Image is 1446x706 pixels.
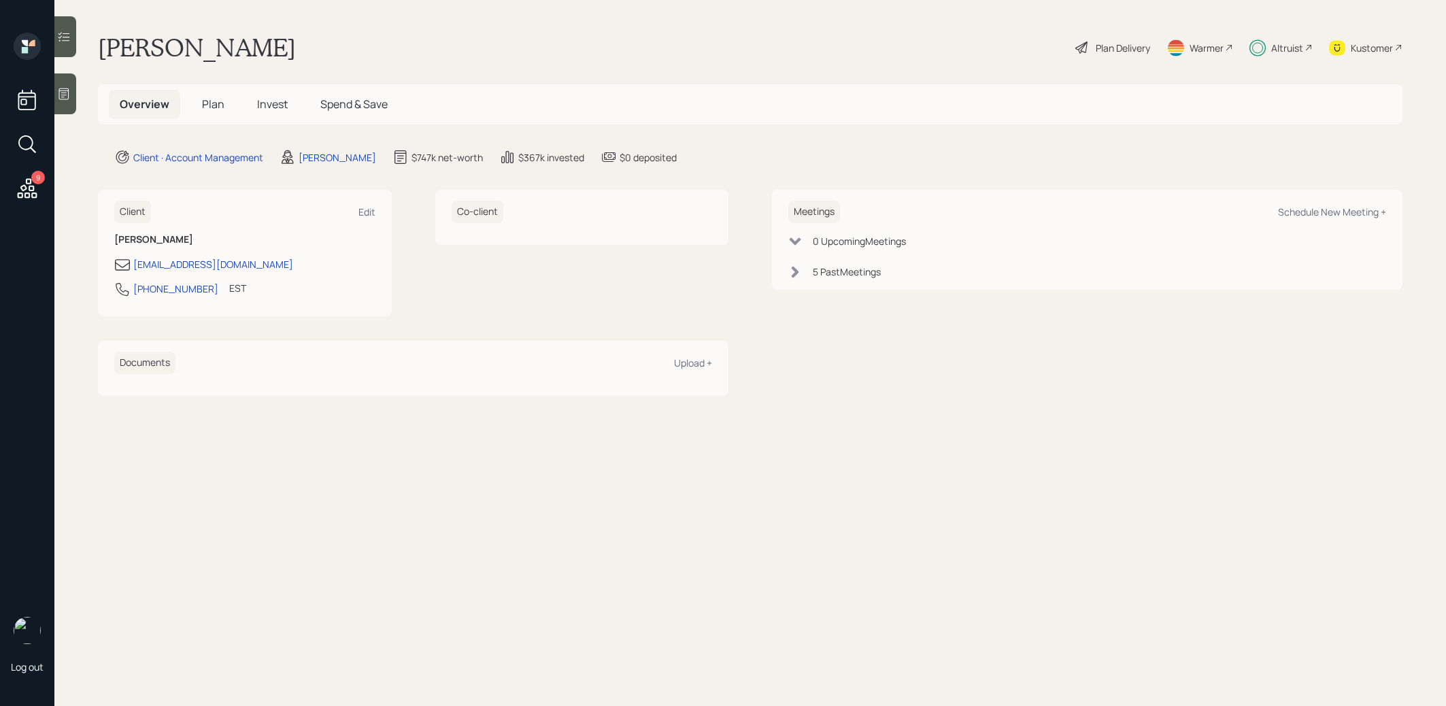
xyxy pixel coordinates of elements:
h6: [PERSON_NAME] [114,234,375,246]
div: $367k invested [518,150,584,165]
div: Upload + [674,356,712,369]
span: Spend & Save [320,97,388,112]
div: $747k net-worth [411,150,483,165]
h6: Meetings [788,201,840,223]
h6: Client [114,201,151,223]
div: EST [229,281,246,295]
div: Schedule New Meeting + [1278,205,1386,218]
div: 5 Past Meeting s [813,265,881,279]
img: treva-nostdahl-headshot.png [14,617,41,644]
div: Plan Delivery [1096,41,1150,55]
div: Edit [358,205,375,218]
div: $0 deposited [620,150,677,165]
div: 0 Upcoming Meeting s [813,234,906,248]
div: [PHONE_NUMBER] [133,282,218,296]
span: Invest [257,97,288,112]
div: [PERSON_NAME] [299,150,376,165]
h6: Co-client [452,201,503,223]
div: Log out [11,660,44,673]
div: 9 [31,171,45,184]
div: Client · Account Management [133,150,263,165]
div: Altruist [1271,41,1303,55]
h6: Documents [114,352,175,374]
span: Overview [120,97,169,112]
div: [EMAIL_ADDRESS][DOMAIN_NAME] [133,257,293,271]
div: Warmer [1190,41,1224,55]
div: Kustomer [1351,41,1393,55]
span: Plan [202,97,224,112]
h1: [PERSON_NAME] [98,33,296,63]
